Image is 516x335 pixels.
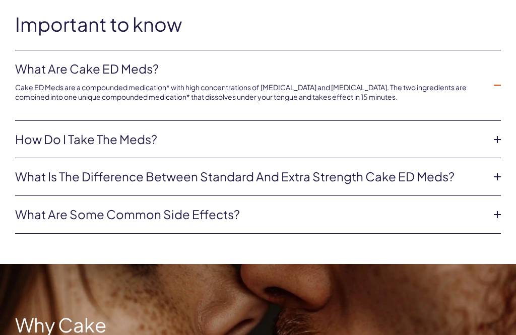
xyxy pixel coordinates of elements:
[15,14,501,35] h2: Important to know
[15,60,485,78] a: What are Cake ED Meds?
[15,83,485,102] p: Cake ED Meds are a compounded medication* with high concentrations of [MEDICAL_DATA] and [MEDICAL...
[15,168,485,185] a: What is the difference between Standard and Extra Strength Cake ED meds?
[15,206,485,223] a: What are some common side effects?
[15,131,485,148] a: How do I take the meds?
